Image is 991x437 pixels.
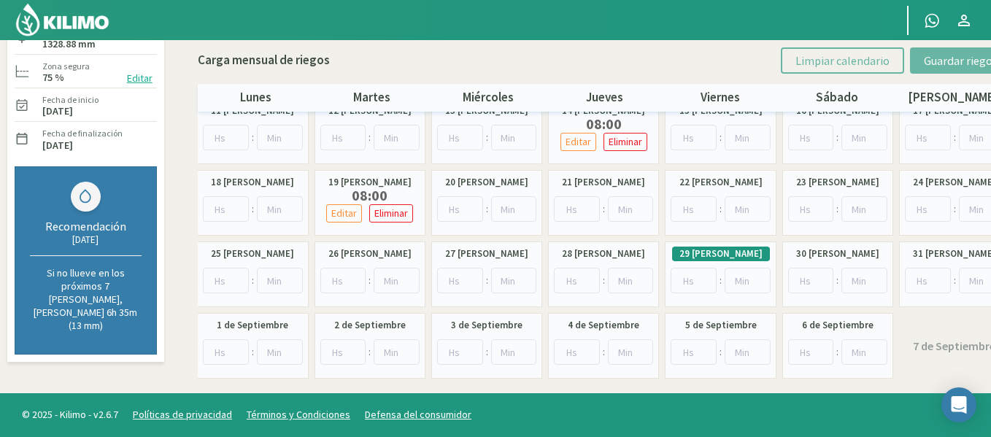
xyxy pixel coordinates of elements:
label: 3 de Septiembre [451,318,523,333]
input: Min [725,196,771,222]
input: Hs [671,196,717,222]
span: : [954,201,956,217]
span: : [836,201,838,217]
input: Min [841,125,887,150]
input: Min [491,125,537,150]
input: Hs [788,196,834,222]
p: sábado [779,88,895,107]
input: Hs [203,339,249,365]
input: Hs [203,125,249,150]
input: Min [374,268,420,293]
img: Kilimo [15,2,110,37]
label: 6 de Septiembre [802,318,874,333]
input: Hs [320,339,366,365]
label: 19 [PERSON_NAME] [328,175,412,190]
input: Min [491,196,537,222]
p: lunes [198,88,314,107]
div: [DATE] [30,233,142,246]
p: jueves [547,88,663,107]
label: 27 [PERSON_NAME] [445,247,528,261]
input: Hs [554,268,600,293]
input: Hs [671,268,717,293]
input: Hs [905,125,951,150]
p: Eliminar [609,134,642,150]
div: Open Intercom Messenger [941,387,976,422]
input: Hs [671,125,717,150]
input: Hs [788,339,834,365]
label: 5 de Septiembre [685,318,757,333]
div: Recomendación [30,219,142,233]
p: Editar [566,134,591,150]
label: 20 [PERSON_NAME] [445,175,528,190]
label: 1328.88 mm [42,39,96,49]
input: Hs [320,125,366,150]
label: Fecha de finalización [42,127,123,140]
input: Min [725,268,771,293]
label: 08:00 [323,190,417,201]
span: : [369,130,371,145]
input: Hs [203,196,249,222]
button: Limpiar calendario [781,47,904,74]
a: Términos y Condiciones [247,408,350,421]
input: Min [257,268,303,293]
span: : [954,130,956,145]
label: 29 [PERSON_NAME] [679,247,763,261]
label: 18 [PERSON_NAME] [211,175,294,190]
label: 4 de Septiembre [568,318,639,333]
input: Hs [788,268,834,293]
span: Limpiar calendario [795,53,890,68]
input: Hs [437,268,483,293]
span: : [836,344,838,360]
label: [DATE] [42,107,73,116]
span: : [836,130,838,145]
span: : [252,201,254,217]
span: : [369,273,371,288]
input: Hs [203,268,249,293]
span: : [369,344,371,360]
span: : [252,130,254,145]
span: : [603,344,605,360]
span: : [603,201,605,217]
input: Hs [437,196,483,222]
span: : [836,273,838,288]
input: Hs [437,339,483,365]
input: Hs [554,196,600,222]
label: [DATE] [42,141,73,150]
a: Políticas de privacidad [133,408,232,421]
span: : [720,201,722,217]
label: Zona segura [42,60,90,73]
span: : [603,273,605,288]
label: 22 [PERSON_NAME] [679,175,763,190]
p: viernes [663,88,779,107]
label: 25 [PERSON_NAME] [211,247,294,261]
p: Si no llueve en los próximos 7 [PERSON_NAME], [PERSON_NAME] 6h 35m (13 mm) [30,266,142,332]
label: 28 [PERSON_NAME] [562,247,645,261]
input: Min [491,268,537,293]
button: Editar [123,70,157,87]
label: 2 de Septiembre [334,318,406,333]
input: Min [257,339,303,365]
a: Defensa del consumidor [365,408,471,421]
input: Min [725,339,771,365]
span: : [252,273,254,288]
input: Min [841,268,887,293]
label: 1 de Septiembre [217,318,288,333]
span: : [720,130,722,145]
p: Eliminar [374,205,408,222]
button: Editar [326,204,362,223]
input: Hs [671,339,717,365]
input: Hs [554,339,600,365]
input: Min [491,339,537,365]
label: 23 [PERSON_NAME] [796,175,879,190]
span: : [486,344,488,360]
input: Hs [788,125,834,150]
span: : [486,273,488,288]
input: Hs [437,125,483,150]
input: Min [374,125,420,150]
label: Fecha de inicio [42,93,99,107]
span: © 2025 - Kilimo - v2.6.7 [15,407,126,422]
label: 26 [PERSON_NAME] [328,247,412,261]
p: miércoles [430,88,546,107]
p: Editar [331,205,357,222]
input: Min [725,125,771,150]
